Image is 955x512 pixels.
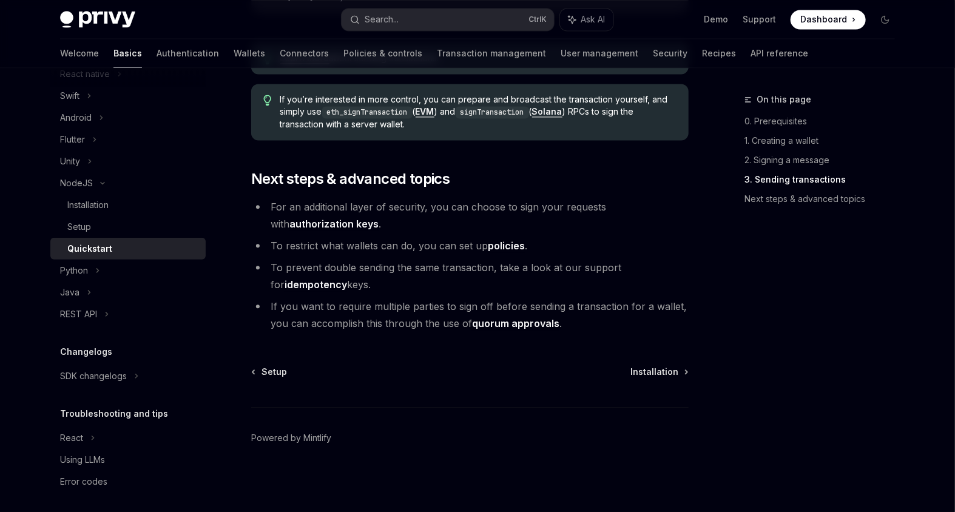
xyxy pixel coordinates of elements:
[704,13,728,25] a: Demo
[251,259,689,293] li: To prevent double sending the same transaction, take a look at our support for keys.
[252,366,287,378] a: Setup
[280,39,329,68] a: Connectors
[342,8,554,30] button: Search...CtrlK
[744,189,905,209] a: Next steps & advanced topics
[60,176,93,190] div: NodeJS
[60,39,99,68] a: Welcome
[60,474,107,489] div: Error codes
[744,112,905,131] a: 0. Prerequisites
[60,307,97,322] div: REST API
[743,13,776,25] a: Support
[263,95,272,106] svg: Tip
[343,39,422,68] a: Policies & controls
[751,39,808,68] a: API reference
[744,150,905,170] a: 2. Signing a message
[60,110,92,125] div: Android
[67,198,109,212] div: Installation
[50,471,206,493] a: Error codes
[50,194,206,216] a: Installation
[60,345,112,359] h5: Changelogs
[60,431,83,445] div: React
[800,13,847,25] span: Dashboard
[581,13,605,25] span: Ask AI
[702,39,736,68] a: Recipes
[251,237,689,254] li: To restrict what wallets can do, you can set up .
[280,93,677,130] span: If you’re interested in more control, you can prepare and broadcast the transaction yourself, and...
[50,449,206,471] a: Using LLMs
[50,238,206,260] a: Quickstart
[791,10,866,29] a: Dashboard
[437,39,546,68] a: Transaction management
[757,92,811,107] span: On this page
[472,317,559,330] a: quorum approvals
[50,216,206,238] a: Setup
[234,39,265,68] a: Wallets
[60,263,88,278] div: Python
[113,39,142,68] a: Basics
[630,366,687,378] a: Installation
[251,432,331,444] a: Powered by Mintlify
[60,154,80,169] div: Unity
[67,241,112,256] div: Quickstart
[60,89,79,103] div: Swift
[262,366,287,378] span: Setup
[532,106,562,117] a: Solana
[60,132,85,147] div: Flutter
[488,240,525,252] a: policies
[60,285,79,300] div: Java
[322,106,413,118] code: eth_signTransaction
[456,106,529,118] code: signTransaction
[285,278,347,291] a: idempotency
[157,39,219,68] a: Authentication
[251,298,689,332] li: If you want to require multiple parties to sign off before sending a transaction for a wallet, yo...
[653,39,687,68] a: Security
[416,106,434,117] a: EVM
[60,406,168,421] h5: Troubleshooting and tips
[630,366,678,378] span: Installation
[365,12,399,27] div: Search...
[744,131,905,150] a: 1. Creating a wallet
[60,11,135,28] img: dark logo
[60,369,127,383] div: SDK changelogs
[60,453,105,467] div: Using LLMs
[560,8,613,30] button: Ask AI
[67,220,91,234] div: Setup
[528,15,547,24] span: Ctrl K
[251,198,689,232] li: For an additional layer of security, you can choose to sign your requests with .
[744,170,905,189] a: 3. Sending transactions
[876,10,895,29] button: Toggle dark mode
[561,39,638,68] a: User management
[251,169,450,189] span: Next steps & advanced topics
[289,218,379,231] a: authorization keys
